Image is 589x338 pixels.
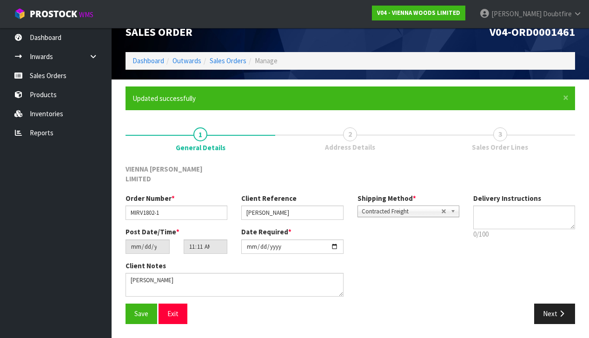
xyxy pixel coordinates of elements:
[14,8,26,20] img: cube-alt.png
[172,56,201,65] a: Outwards
[241,205,343,220] input: Client Reference
[176,143,225,152] span: General Details
[534,304,575,324] button: Next
[193,127,207,141] span: 1
[30,8,77,20] span: ProStock
[543,9,572,18] span: Doubtfire
[126,165,203,183] span: VIENNA [PERSON_NAME] LIMITED
[134,309,148,318] span: Save
[159,304,187,324] button: Exit
[472,142,528,152] span: Sales Order Lines
[126,205,227,220] input: Order Number
[473,193,541,203] label: Delivery Instructions
[126,193,175,203] label: Order Number
[126,227,179,237] label: Post Date/Time
[132,94,196,103] span: Updated successfully
[343,127,357,141] span: 2
[490,25,575,39] span: V04-ORD0001461
[357,193,416,203] label: Shipping Method
[79,10,93,19] small: WMS
[362,206,441,217] span: Contracted Freight
[126,25,192,39] span: Sales Order
[493,127,507,141] span: 3
[377,9,460,17] strong: V04 - VIENNA WOODS LIMITED
[255,56,278,65] span: Manage
[473,229,575,239] p: 0/100
[563,91,569,104] span: ×
[132,56,164,65] a: Dashboard
[210,56,246,65] a: Sales Orders
[491,9,542,18] span: [PERSON_NAME]
[126,304,157,324] button: Save
[126,261,166,271] label: Client Notes
[126,157,575,331] span: General Details
[241,227,291,237] label: Date Required
[241,193,297,203] label: Client Reference
[325,142,375,152] span: Address Details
